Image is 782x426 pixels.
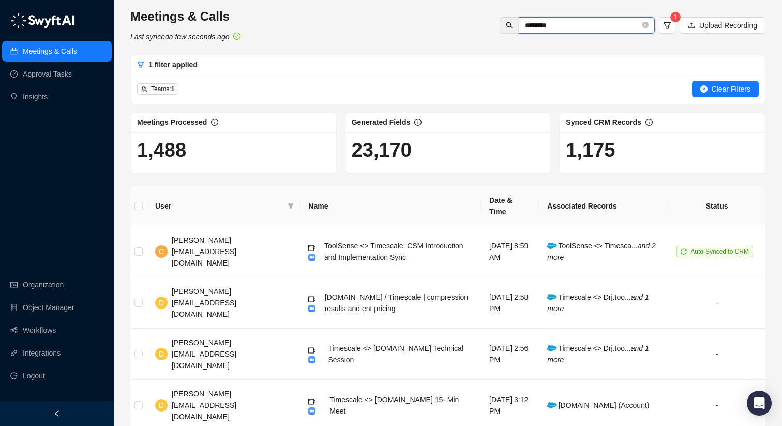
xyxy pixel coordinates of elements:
[137,61,144,68] span: filter
[668,329,765,380] td: -
[308,305,315,312] img: zoom-DkfWWZB2.png
[481,277,539,329] td: [DATE] 2:58 PM
[352,118,411,126] span: Generated Fields
[23,64,72,84] a: Approval Tasks
[285,198,296,214] span: filter
[642,22,649,28] span: close-circle
[700,85,708,93] span: close-circle
[712,83,750,95] span: Clear Filters
[171,85,175,93] b: 1
[308,347,315,354] span: video-camera
[670,12,681,22] sup: 1
[547,242,656,261] i: and 2 more
[325,293,468,313] span: [DOMAIN_NAME] / Timescale | compression results and ent pricing
[10,13,75,28] img: logo-05li4sbe.png
[547,293,649,313] i: and 1 more
[324,242,463,261] span: ToolSense <> Timescale: CSM Introduction and Implementation Sync
[137,138,330,162] h1: 1,488
[23,41,77,62] a: Meetings & Calls
[668,277,765,329] td: -
[668,186,765,226] th: Status
[151,85,174,93] span: Teams:
[23,86,48,107] a: Insights
[172,390,236,421] span: [PERSON_NAME][EMAIL_ADDRESS][DOMAIN_NAME]
[645,119,653,126] span: info-circle
[674,13,678,21] span: 1
[692,81,759,97] button: Clear Filters
[308,356,315,363] img: zoom-DkfWWZB2.png
[566,118,641,126] span: Synced CRM Records
[690,248,749,255] span: Auto-Synced to CRM
[130,8,240,25] h3: Meetings & Calls
[23,365,45,386] span: Logout
[148,61,198,69] span: 1 filter applied
[155,200,283,212] span: User
[328,344,463,364] span: Timescale <> [DOMAIN_NAME] Technical Session
[414,119,422,126] span: info-circle
[681,248,687,255] span: sync
[547,293,649,313] span: Timescale <> Drj.too...
[233,33,240,40] span: check-circle
[288,203,294,209] span: filter
[308,254,315,261] img: zoom-DkfWWZB2.png
[547,242,656,261] span: ToolSense <> Timesca...
[747,391,772,416] div: Open Intercom Messenger
[159,297,164,309] span: D
[688,22,695,29] span: upload
[329,395,459,415] span: Timescale <> [DOMAIN_NAME] 15- Min Meet
[481,329,539,380] td: [DATE] 2:56 PM
[547,401,649,409] span: [DOMAIN_NAME] (Account)
[23,297,74,318] a: Object Manager
[141,86,147,92] span: team
[308,296,315,303] span: video-camera
[300,186,481,226] th: Name
[211,119,218,126] span: info-circle
[481,226,539,277] td: [DATE] 8:59 AM
[159,348,164,360] span: D
[23,274,64,295] a: Organization
[159,400,164,411] span: D
[308,407,315,415] img: zoom-DkfWWZB2.png
[481,186,539,226] th: Date & Time
[539,186,668,226] th: Associated Records
[547,344,649,364] i: and 1 more
[642,21,649,31] span: close-circle
[172,287,236,318] span: [PERSON_NAME][EMAIL_ADDRESS][DOMAIN_NAME]
[308,244,315,252] span: video-camera
[663,21,671,30] span: filter
[53,410,61,417] span: left
[137,118,207,126] span: Meetings Processed
[172,339,236,370] span: [PERSON_NAME][EMAIL_ADDRESS][DOMAIN_NAME]
[23,320,56,341] a: Workflows
[10,372,18,379] span: logout
[566,138,759,162] h1: 1,175
[699,20,757,31] span: Upload Recording
[130,33,229,41] i: Last synced a few seconds ago
[308,398,315,405] span: video-camera
[172,236,236,267] span: [PERSON_NAME][EMAIL_ADDRESS][DOMAIN_NAME]
[547,344,649,364] span: Timescale <> Drj.too...
[159,246,164,257] span: C
[352,138,545,162] h1: 23,170
[506,22,513,29] span: search
[23,343,61,363] a: Integrations
[680,17,765,34] button: Upload Recording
